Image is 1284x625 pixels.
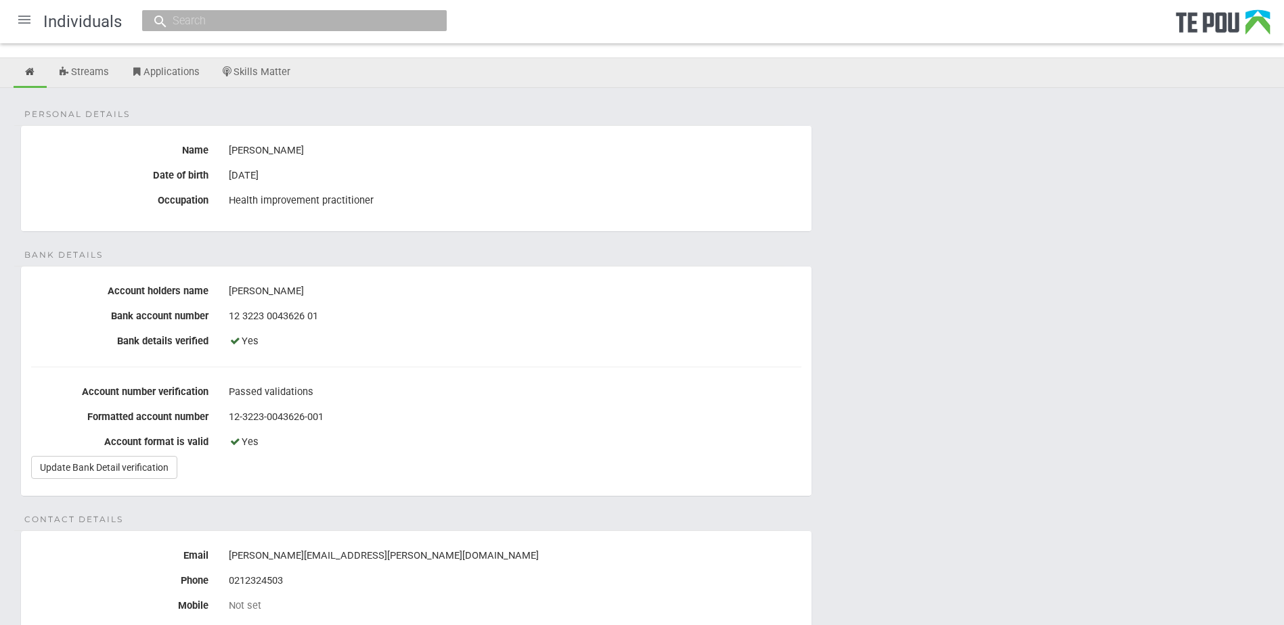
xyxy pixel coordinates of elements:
a: Applications [120,58,210,88]
div: Health improvement practitioner [229,189,801,212]
label: Phone [21,570,219,586]
label: Mobile [21,595,219,611]
div: Yes [229,431,801,454]
div: [PERSON_NAME][EMAIL_ADDRESS][PERSON_NAME][DOMAIN_NAME] [229,545,801,568]
div: [DATE] [229,164,801,187]
span: Personal details [24,108,130,120]
div: 0212324503 [229,570,801,593]
div: [PERSON_NAME] [229,280,801,303]
label: Formatted account number [21,406,219,423]
a: Update Bank Detail verification [31,456,177,479]
label: Account format is valid [21,431,219,448]
label: Date of birth [21,164,219,181]
div: 12 3223 0043626 01 [229,305,801,328]
span: Bank details [24,249,103,261]
div: Yes [229,330,801,353]
div: [PERSON_NAME] [229,139,801,162]
span: Contact details [24,513,123,526]
div: Passed validations [229,381,801,404]
label: Occupation [21,189,219,206]
div: Not set [229,599,801,611]
label: Bank account number [21,305,219,322]
label: Account number verification [21,381,219,398]
a: Skills Matter [211,58,301,88]
label: Name [21,139,219,156]
label: Account holders name [21,280,219,297]
label: Bank details verified [21,330,219,347]
div: 12-3223-0043626-001 [229,406,801,429]
input: Search [169,14,407,28]
a: Streams [48,58,119,88]
label: Email [21,545,219,561]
